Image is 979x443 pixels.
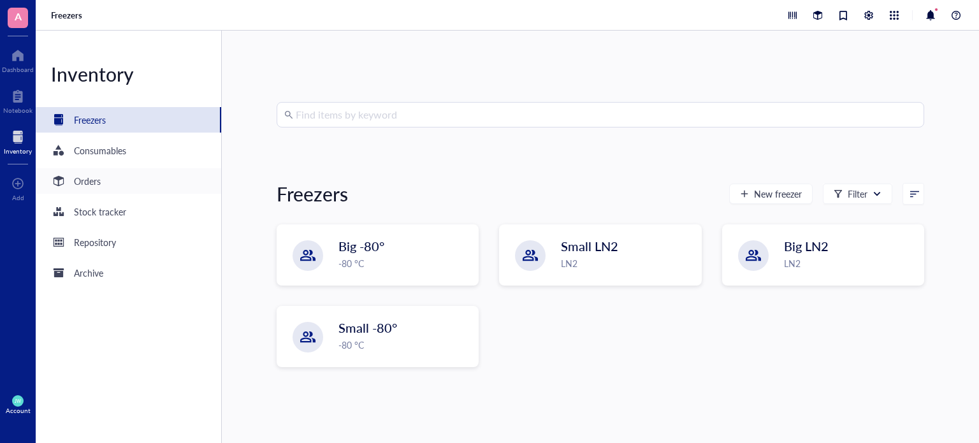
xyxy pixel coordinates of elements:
a: Archive [36,260,221,286]
div: Archive [74,266,103,280]
span: New freezer [754,189,802,199]
div: Orders [74,174,101,188]
div: Freezers [277,181,348,207]
span: Small -80° [338,319,397,337]
span: Small LN2 [561,237,618,255]
a: Freezers [36,107,221,133]
span: Big LN2 [784,237,829,255]
span: A [15,8,22,24]
div: Consumables [74,143,126,157]
div: Freezers [74,113,106,127]
div: Add [12,194,24,201]
div: Repository [74,235,116,249]
div: Notebook [3,106,33,114]
div: Inventory [36,61,221,87]
div: Dashboard [2,66,34,73]
div: Filter [848,187,867,201]
a: Freezers [51,10,85,21]
div: Account [6,407,31,414]
div: -80 °C [338,256,470,270]
a: Stock tracker [36,199,221,224]
a: Notebook [3,86,33,114]
a: Dashboard [2,45,34,73]
div: Inventory [4,147,32,155]
div: -80 °C [338,338,470,352]
a: Inventory [4,127,32,155]
span: JW [15,398,20,403]
div: LN2 [561,256,693,270]
span: Big -80° [338,237,384,255]
a: Orders [36,168,221,194]
a: Consumables [36,138,221,163]
div: LN2 [784,256,916,270]
div: Stock tracker [74,205,126,219]
button: New freezer [729,184,813,204]
a: Repository [36,229,221,255]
